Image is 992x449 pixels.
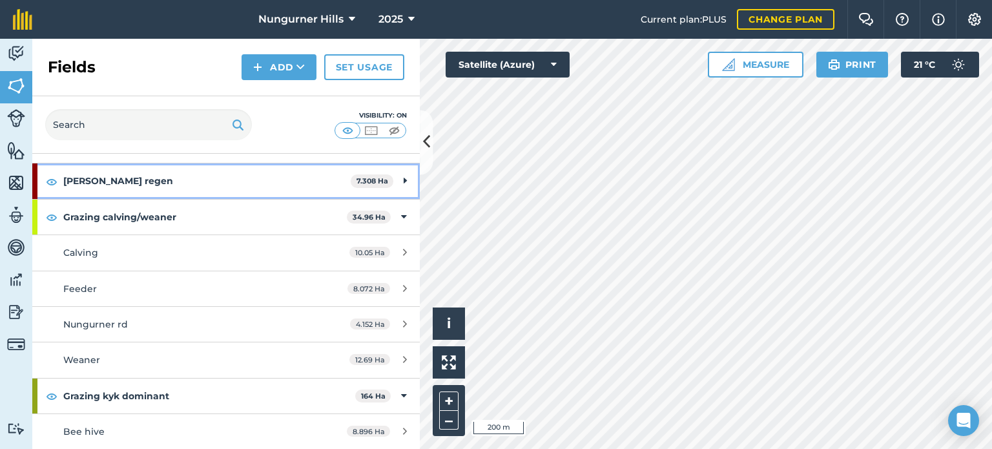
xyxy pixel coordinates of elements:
span: Feeder [63,283,97,295]
img: A question mark icon [894,13,910,26]
button: – [439,411,459,430]
img: A cog icon [967,13,982,26]
img: svg+xml;base64,PD94bWwgdmVyc2lvbj0iMS4wIiBlbmNvZGluZz0idXRmLTgiPz4KPCEtLSBHZW5lcmF0b3I6IEFkb2JlIE... [7,423,25,435]
div: Visibility: On [335,110,407,121]
button: Satellite (Azure) [446,52,570,78]
img: svg+xml;base64,PD94bWwgdmVyc2lvbj0iMS4wIiBlbmNvZGluZz0idXRmLTgiPz4KPCEtLSBHZW5lcmF0b3I6IEFkb2JlIE... [7,44,25,63]
img: svg+xml;base64,PHN2ZyB4bWxucz0iaHR0cDovL3d3dy53My5vcmcvMjAwMC9zdmciIHdpZHRoPSI1NiIgaGVpZ2h0PSI2MC... [7,76,25,96]
span: i [447,315,451,331]
img: svg+xml;base64,PHN2ZyB4bWxucz0iaHR0cDovL3d3dy53My5vcmcvMjAwMC9zdmciIHdpZHRoPSI1MCIgaGVpZ2h0PSI0MC... [340,124,356,137]
span: 21 ° C [914,52,935,78]
img: svg+xml;base64,PHN2ZyB4bWxucz0iaHR0cDovL3d3dy53My5vcmcvMjAwMC9zdmciIHdpZHRoPSIxOCIgaGVpZ2h0PSIyNC... [46,174,57,189]
img: Two speech bubbles overlapping with the left bubble in the forefront [858,13,874,26]
strong: Grazing calving/weaner [63,200,347,235]
span: Bee hive [63,426,105,437]
img: svg+xml;base64,PD94bWwgdmVyc2lvbj0iMS4wIiBlbmNvZGluZz0idXRmLTgiPz4KPCEtLSBHZW5lcmF0b3I6IEFkb2JlIE... [945,52,971,78]
strong: 34.96 Ha [353,213,386,222]
span: Current plan : PLUS [641,12,727,26]
img: svg+xml;base64,PHN2ZyB4bWxucz0iaHR0cDovL3d3dy53My5vcmcvMjAwMC9zdmciIHdpZHRoPSIxOCIgaGVpZ2h0PSIyNC... [46,388,57,404]
span: 8.072 Ha [347,283,390,294]
button: Measure [708,52,803,78]
img: svg+xml;base64,PHN2ZyB4bWxucz0iaHR0cDovL3d3dy53My5vcmcvMjAwMC9zdmciIHdpZHRoPSIxOSIgaGVpZ2h0PSIyNC... [232,117,244,132]
div: Grazing calving/weaner34.96 Ha [32,200,420,235]
span: 4.152 Ha [350,318,390,329]
a: Calving10.05 Ha [32,235,420,270]
a: Feeder8.072 Ha [32,271,420,306]
span: Calving [63,247,98,258]
img: svg+xml;base64,PD94bWwgdmVyc2lvbj0iMS4wIiBlbmNvZGluZz0idXRmLTgiPz4KPCEtLSBHZW5lcmF0b3I6IEFkb2JlIE... [7,302,25,322]
img: svg+xml;base64,PD94bWwgdmVyc2lvbj0iMS4wIiBlbmNvZGluZz0idXRmLTgiPz4KPCEtLSBHZW5lcmF0b3I6IEFkb2JlIE... [7,238,25,257]
img: fieldmargin Logo [13,9,32,30]
img: svg+xml;base64,PHN2ZyB4bWxucz0iaHR0cDovL3d3dy53My5vcmcvMjAwMC9zdmciIHdpZHRoPSIxOSIgaGVpZ2h0PSIyNC... [828,57,840,72]
img: Ruler icon [722,58,735,71]
a: Set usage [324,54,404,80]
span: 2025 [378,12,403,27]
button: Print [816,52,889,78]
img: svg+xml;base64,PD94bWwgdmVyc2lvbj0iMS4wIiBlbmNvZGluZz0idXRmLTgiPz4KPCEtLSBHZW5lcmF0b3I6IEFkb2JlIE... [7,335,25,353]
div: [PERSON_NAME] regen7.308 Ha [32,163,420,198]
img: svg+xml;base64,PHN2ZyB4bWxucz0iaHR0cDovL3d3dy53My5vcmcvMjAwMC9zdmciIHdpZHRoPSIxNCIgaGVpZ2h0PSIyNC... [253,59,262,75]
div: Open Intercom Messenger [948,405,979,436]
strong: 164 Ha [361,392,386,401]
div: Grazing kyk dominant164 Ha [32,379,420,413]
strong: [PERSON_NAME] regen [63,163,351,198]
button: + [439,392,459,411]
img: Four arrows, one pointing top left, one top right, one bottom right and the last bottom left [442,355,456,370]
button: i [433,308,465,340]
img: svg+xml;base64,PD94bWwgdmVyc2lvbj0iMS4wIiBlbmNvZGluZz0idXRmLTgiPz4KPCEtLSBHZW5lcmF0b3I6IEFkb2JlIE... [7,205,25,225]
span: 8.896 Ha [347,426,390,437]
img: svg+xml;base64,PHN2ZyB4bWxucz0iaHR0cDovL3d3dy53My5vcmcvMjAwMC9zdmciIHdpZHRoPSI1MCIgaGVpZ2h0PSI0MC... [386,124,402,137]
strong: Grazing kyk dominant [63,379,355,413]
img: svg+xml;base64,PHN2ZyB4bWxucz0iaHR0cDovL3d3dy53My5vcmcvMjAwMC9zdmciIHdpZHRoPSIxNyIgaGVpZ2h0PSIxNy... [932,12,945,27]
span: 12.69 Ha [349,354,390,365]
a: Change plan [737,9,834,30]
img: svg+xml;base64,PD94bWwgdmVyc2lvbj0iMS4wIiBlbmNvZGluZz0idXRmLTgiPz4KPCEtLSBHZW5lcmF0b3I6IEFkb2JlIE... [7,109,25,127]
img: svg+xml;base64,PHN2ZyB4bWxucz0iaHR0cDovL3d3dy53My5vcmcvMjAwMC9zdmciIHdpZHRoPSI1MCIgaGVpZ2h0PSI0MC... [363,124,379,137]
img: svg+xml;base64,PHN2ZyB4bWxucz0iaHR0cDovL3d3dy53My5vcmcvMjAwMC9zdmciIHdpZHRoPSI1NiIgaGVpZ2h0PSI2MC... [7,141,25,160]
img: svg+xml;base64,PHN2ZyB4bWxucz0iaHR0cDovL3d3dy53My5vcmcvMjAwMC9zdmciIHdpZHRoPSI1NiIgaGVpZ2h0PSI2MC... [7,173,25,193]
h2: Fields [48,57,96,78]
img: svg+xml;base64,PHN2ZyB4bWxucz0iaHR0cDovL3d3dy53My5vcmcvMjAwMC9zdmciIHdpZHRoPSIxOCIgaGVpZ2h0PSIyNC... [46,209,57,225]
input: Search [45,109,252,140]
a: Weaner12.69 Ha [32,342,420,377]
a: Nungurner rd4.152 Ha [32,307,420,342]
span: 10.05 Ha [349,247,390,258]
button: 21 °C [901,52,979,78]
span: Nungurner Hills [258,12,344,27]
strong: 7.308 Ha [356,176,388,185]
a: Bee hive8.896 Ha [32,414,420,449]
span: Nungurner rd [63,318,128,330]
img: svg+xml;base64,PD94bWwgdmVyc2lvbj0iMS4wIiBlbmNvZGluZz0idXRmLTgiPz4KPCEtLSBHZW5lcmF0b3I6IEFkb2JlIE... [7,270,25,289]
span: Weaner [63,354,100,366]
button: Add [242,54,316,80]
